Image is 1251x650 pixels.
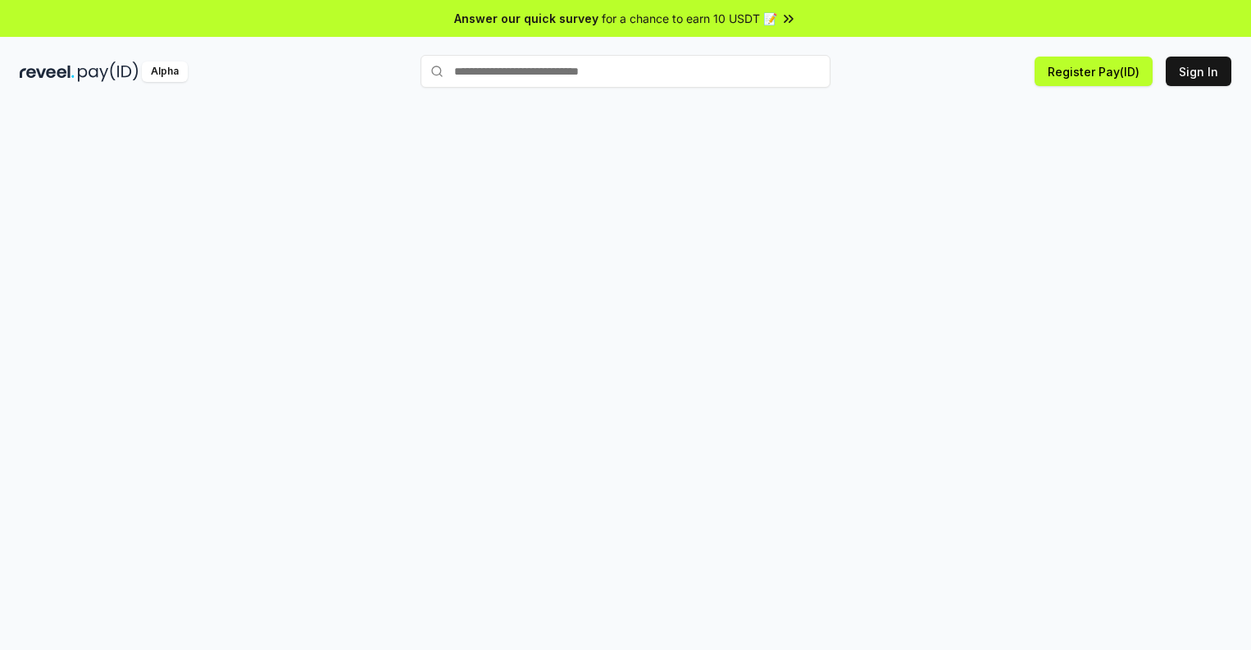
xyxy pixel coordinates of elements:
[1035,57,1153,86] button: Register Pay(ID)
[78,61,139,82] img: pay_id
[142,61,188,82] div: Alpha
[1166,57,1231,86] button: Sign In
[602,10,777,27] span: for a chance to earn 10 USDT 📝
[20,61,75,82] img: reveel_dark
[454,10,598,27] span: Answer our quick survey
